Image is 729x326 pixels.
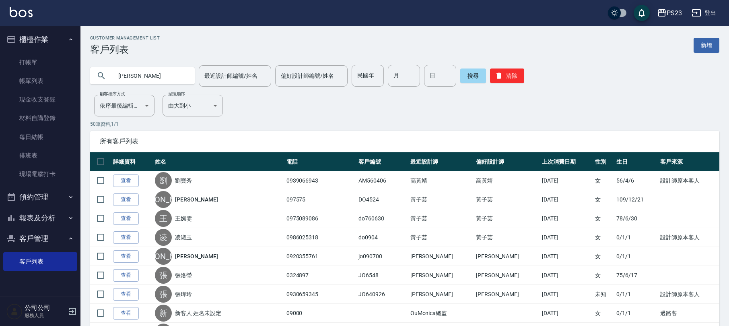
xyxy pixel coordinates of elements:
td: 女 [593,247,614,266]
a: 凌淑玉 [175,233,192,241]
td: [PERSON_NAME] [408,285,474,304]
td: JO6548 [356,266,408,285]
a: [PERSON_NAME] [175,195,218,203]
td: OuMonica總監 [408,304,474,323]
td: 設計師原本客人 [658,285,719,304]
td: DO4524 [356,190,408,209]
td: 09000 [284,304,356,323]
button: 搜尋 [460,69,486,83]
td: 女 [593,266,614,285]
div: 劉 [155,172,172,189]
th: 上次消費日期 [540,152,593,171]
a: 查看 [113,250,139,263]
td: do760630 [356,209,408,228]
a: 帳單列表 [3,72,77,90]
p: 50 筆資料, 1 / 1 [90,120,719,128]
a: 新客人 姓名未設定 [175,309,221,317]
td: 女 [593,171,614,190]
button: 櫃檯作業 [3,29,77,50]
td: [PERSON_NAME] [474,285,540,304]
div: 由大到小 [163,95,223,116]
td: 56/4/6 [614,171,658,190]
td: 黃子芸 [474,190,540,209]
label: 呈現順序 [168,91,185,97]
td: 0/1/1 [614,285,658,304]
td: 黃子芸 [474,209,540,228]
a: 客戶列表 [3,252,77,271]
th: 客戶來源 [658,152,719,171]
td: 0939066943 [284,171,356,190]
h2: Customer Management List [90,35,160,41]
th: 客戶編號 [356,152,408,171]
img: Person [6,303,23,320]
td: 0920355761 [284,247,356,266]
label: 顧客排序方式 [100,91,125,97]
a: 劉寶秀 [175,176,192,185]
a: 排班表 [3,146,77,165]
td: 75/6/17 [614,266,658,285]
button: 登出 [688,6,719,21]
a: 材料自購登錄 [3,109,77,127]
div: 依序最後編輯時間 [94,95,154,116]
td: 0975089086 [284,209,356,228]
a: 查看 [113,288,139,301]
td: 女 [593,190,614,209]
td: [DATE] [540,285,593,304]
button: save [634,5,650,21]
div: [PERSON_NAME] [155,248,172,265]
button: PS23 [654,5,685,21]
a: [PERSON_NAME] [175,252,218,260]
button: 報表及分析 [3,208,77,228]
a: 新增 [694,38,719,53]
div: 王 [155,210,172,227]
td: 設計師原本客人 [658,171,719,190]
td: 0/1/1 [614,304,658,323]
th: 偏好設計師 [474,152,540,171]
td: 設計師原本客人 [658,228,719,247]
td: 0324897 [284,266,356,285]
td: [PERSON_NAME] [474,266,540,285]
th: 姓名 [153,152,284,171]
img: Logo [10,7,33,17]
td: JO640926 [356,285,408,304]
a: 張瑋玲 [175,290,192,298]
td: 高黃靖 [474,171,540,190]
a: 現金收支登錄 [3,90,77,109]
a: 王姵雯 [175,214,192,222]
h3: 客戶列表 [90,44,160,55]
a: 現場電腦打卡 [3,165,77,183]
td: 女 [593,209,614,228]
td: [PERSON_NAME] [408,266,474,285]
td: 78/6/30 [614,209,658,228]
p: 服務人員 [25,312,66,319]
span: 所有客戶列表 [100,137,710,145]
td: 女 [593,304,614,323]
td: 黃子芸 [474,228,540,247]
td: [DATE] [540,304,593,323]
button: 預約管理 [3,187,77,208]
h5: 公司公司 [25,304,66,312]
a: 每日結帳 [3,128,77,146]
a: 查看 [113,174,139,187]
td: 097575 [284,190,356,209]
th: 性別 [593,152,614,171]
td: 0930659345 [284,285,356,304]
td: [PERSON_NAME] [474,247,540,266]
td: 黃子芸 [408,209,474,228]
div: 新 [155,305,172,322]
td: [DATE] [540,209,593,228]
button: 客戶管理 [3,228,77,249]
td: [DATE] [540,190,593,209]
th: 電話 [284,152,356,171]
td: 0/1/1 [614,247,658,266]
td: 黃子芸 [408,228,474,247]
div: 張 [155,286,172,303]
a: 查看 [113,231,139,244]
td: jo090700 [356,247,408,266]
a: 查看 [113,193,139,206]
th: 詳細資料 [111,152,153,171]
a: 查看 [113,307,139,320]
a: 張洛瑩 [175,271,192,279]
td: 女 [593,228,614,247]
div: 張 [155,267,172,284]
